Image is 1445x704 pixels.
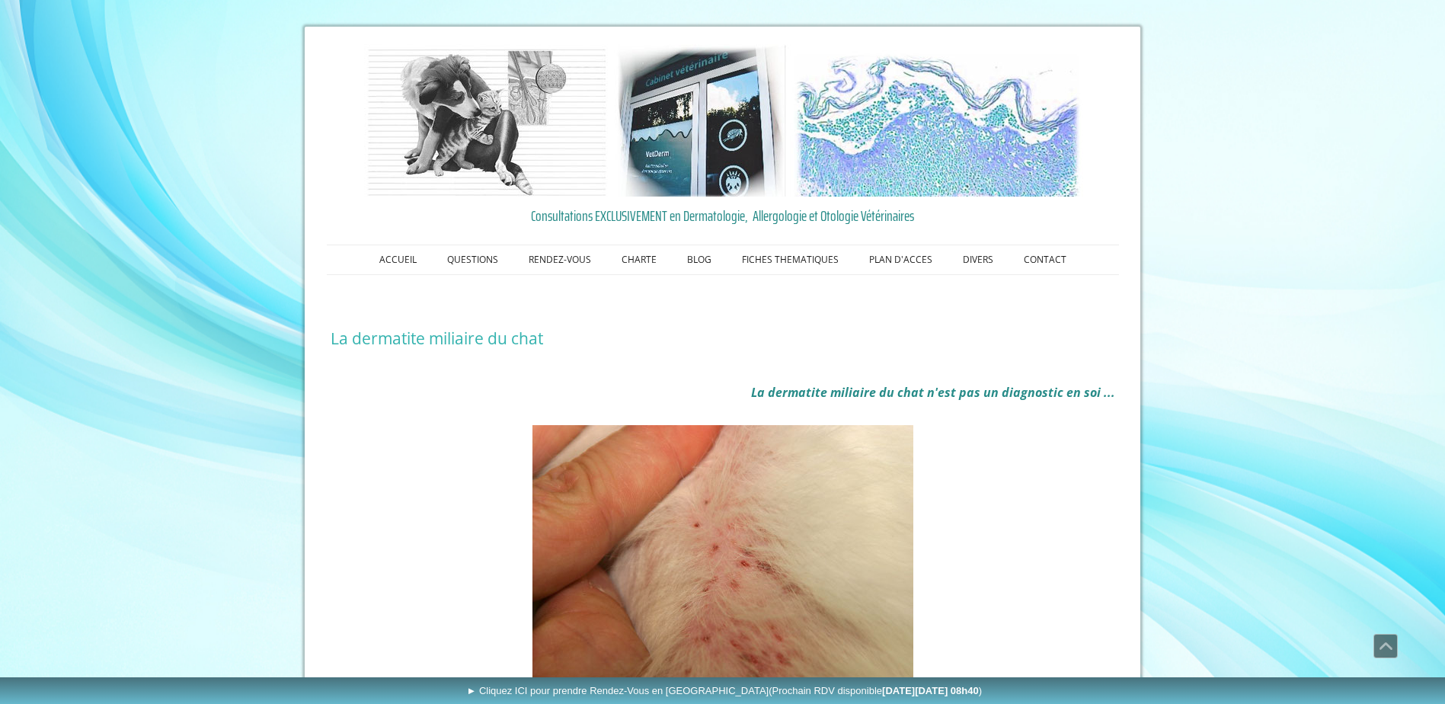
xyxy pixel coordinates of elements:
[727,245,854,274] a: FICHES THEMATIQUES
[751,384,1115,401] b: La dermatite miliaire du chat n'est pas un diagnostic en soi ...
[948,245,1009,274] a: DIVERS
[1374,635,1397,658] span: Défiler vers le haut
[364,245,432,274] a: ACCUEIL
[854,245,948,274] a: PLAN D'ACCES
[532,425,913,680] img: Dermatite miliaire du chat
[331,204,1115,227] a: Consultations EXCLUSIVEMENT en Dermatologie, Allergologie et Otologie Vétérinaires
[672,245,727,274] a: BLOG
[606,245,672,274] a: CHARTE
[769,685,982,696] span: (Prochain RDV disponible )
[882,685,979,696] b: [DATE][DATE] 08h40
[1373,634,1398,658] a: Défiler vers le haut
[513,245,606,274] a: RENDEZ-VOUS
[1009,245,1082,274] a: CONTACT
[466,685,982,696] span: ► Cliquez ICI pour prendre Rendez-Vous en [GEOGRAPHIC_DATA]
[432,245,513,274] a: QUESTIONS
[331,328,1115,348] h1: La dermatite miliaire du chat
